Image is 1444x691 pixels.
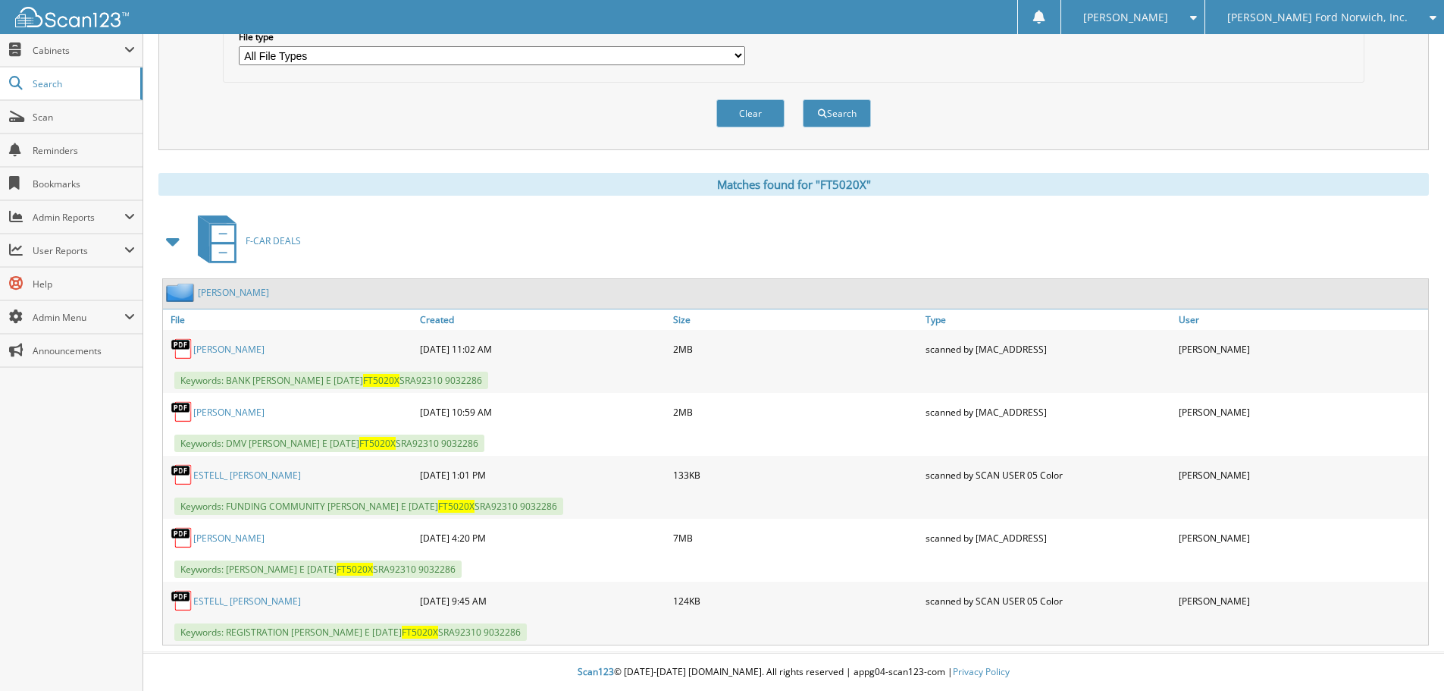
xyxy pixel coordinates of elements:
[1175,586,1428,616] div: [PERSON_NAME]
[922,586,1175,616] div: scanned by SCAN USER 05 Color
[143,654,1444,691] div: © [DATE]-[DATE] [DOMAIN_NAME]. All rights reserved | appg04-scan123-com |
[198,286,269,299] a: [PERSON_NAME]
[716,99,785,127] button: Clear
[1175,460,1428,490] div: [PERSON_NAME]
[359,437,396,450] span: FT5020X
[669,460,922,490] div: 133KB
[33,311,124,324] span: Admin Menu
[1227,13,1408,22] span: [PERSON_NAME] Ford Norwich, Inc.
[669,309,922,330] a: Size
[158,173,1429,196] div: Matches found for "FT5020X"
[33,44,124,57] span: Cabinets
[953,665,1010,678] a: Privacy Policy
[193,532,265,545] a: [PERSON_NAME]
[166,283,198,302] img: folder2.png
[174,498,563,515] span: Keywords: FUNDING COMMUNITY [PERSON_NAME] E [DATE] SRA92310 9032286
[669,397,922,427] div: 2MB
[578,665,614,678] span: Scan123
[669,586,922,616] div: 124KB
[174,561,462,578] span: Keywords: [PERSON_NAME] E [DATE] SRA92310 9032286
[402,626,438,639] span: FT5020X
[33,111,135,124] span: Scan
[246,234,301,247] span: F-CAR DEALS
[171,338,193,360] img: PDF.png
[416,334,669,364] div: [DATE] 11:02 AM
[922,397,1175,427] div: scanned by [MAC_ADDRESS]
[163,309,416,330] a: File
[416,586,669,616] div: [DATE] 9:45 AM
[33,211,124,224] span: Admin Reports
[438,500,475,513] span: FT5020X
[239,30,745,43] label: File type
[1368,618,1444,691] iframe: Chat Widget
[1175,523,1428,553] div: [PERSON_NAME]
[669,334,922,364] div: 2MB
[416,397,669,427] div: [DATE] 10:59 AM
[171,589,193,612] img: PDF.png
[189,211,301,271] a: F-CAR DEALS
[33,244,124,257] span: User Reports
[1175,397,1428,427] div: [PERSON_NAME]
[171,526,193,549] img: PDF.png
[174,372,488,389] span: Keywords: BANK [PERSON_NAME] E [DATE] SRA92310 9032286
[337,563,373,576] span: FT5020X
[33,144,135,157] span: Reminders
[193,469,301,482] a: ESTELL_ [PERSON_NAME]
[922,523,1175,553] div: scanned by [MAC_ADDRESS]
[174,623,527,641] span: Keywords: REGISTRATION [PERSON_NAME] E [DATE] SRA92310 9032286
[193,343,265,356] a: [PERSON_NAME]
[922,309,1175,330] a: Type
[1175,309,1428,330] a: User
[33,344,135,357] span: Announcements
[922,460,1175,490] div: scanned by SCAN USER 05 Color
[174,435,484,452] span: Keywords: DMV [PERSON_NAME] E [DATE] SRA92310 9032286
[33,77,133,90] span: Search
[803,99,871,127] button: Search
[416,309,669,330] a: Created
[171,463,193,486] img: PDF.png
[33,177,135,190] span: Bookmarks
[171,400,193,423] img: PDF.png
[1083,13,1168,22] span: [PERSON_NAME]
[193,406,265,419] a: [PERSON_NAME]
[922,334,1175,364] div: scanned by [MAC_ADDRESS]
[15,7,129,27] img: scan123-logo-white.svg
[193,595,301,608] a: ESTELL_ [PERSON_NAME]
[669,523,922,553] div: 7MB
[33,278,135,291] span: Help
[363,374,399,387] span: FT5020X
[416,460,669,490] div: [DATE] 1:01 PM
[1175,334,1428,364] div: [PERSON_NAME]
[416,523,669,553] div: [DATE] 4:20 PM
